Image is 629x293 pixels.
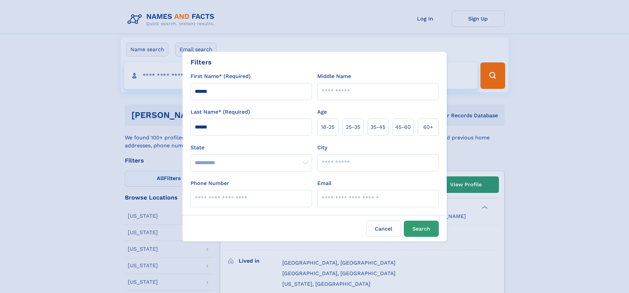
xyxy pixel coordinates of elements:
[395,123,411,131] span: 45‑60
[191,57,212,67] div: Filters
[370,123,385,131] span: 35‑45
[317,108,327,116] label: Age
[191,144,312,152] label: State
[317,72,351,80] label: Middle Name
[317,179,332,187] label: Email
[191,72,251,80] label: First Name* (Required)
[346,123,360,131] span: 25‑35
[317,144,327,152] label: City
[404,221,439,237] button: Search
[191,179,229,187] label: Phone Number
[423,123,433,131] span: 60+
[321,123,334,131] span: 18‑25
[191,108,250,116] label: Last Name* (Required)
[366,221,401,237] label: Cancel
